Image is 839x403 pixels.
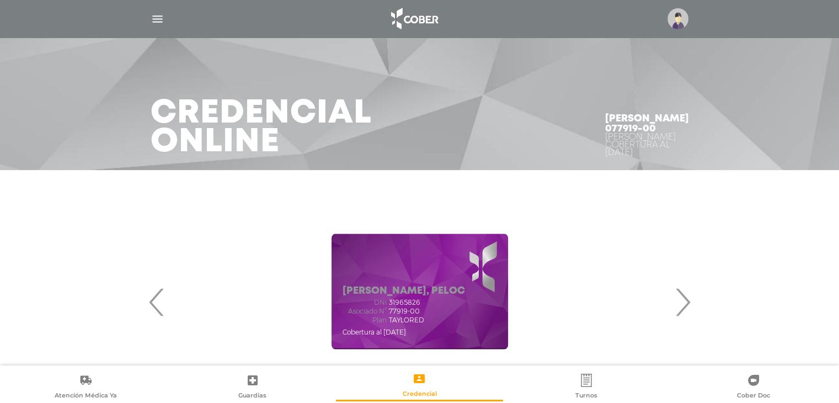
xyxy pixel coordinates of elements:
[503,373,670,401] a: Turnos
[343,316,387,324] span: Plan
[385,6,443,32] img: logo_cober_home-white.png
[55,391,117,401] span: Atención Médica Ya
[2,373,169,401] a: Atención Médica Ya
[575,391,597,401] span: Turnos
[670,373,837,401] a: Cober Doc
[667,8,688,29] img: profile-placeholder.svg
[605,114,689,134] h4: [PERSON_NAME] 077919-00
[672,272,693,332] span: Next
[169,373,336,401] a: Guardias
[151,99,372,157] h3: Credencial Online
[343,328,406,336] span: Cobertura al [DATE]
[146,272,168,332] span: Previous
[402,390,436,400] span: Credencial
[389,316,424,324] span: TAYLORED
[343,285,465,298] h5: [PERSON_NAME], PELOC
[389,299,420,306] span: 31965826
[605,134,689,157] div: [PERSON_NAME] Cobertura al [DATE]
[151,12,164,26] img: Cober_menu-lines-white.svg
[389,307,420,315] span: 77919-00
[737,391,770,401] span: Cober Doc
[336,372,503,400] a: Credencial
[343,307,387,315] span: Asociado N°
[343,299,387,306] span: DNI
[238,391,266,401] span: Guardias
